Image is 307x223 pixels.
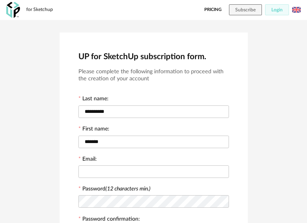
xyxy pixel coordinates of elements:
[6,2,20,18] img: OXP
[78,96,109,103] label: Last name:
[26,7,53,13] div: for Sketchup
[265,4,289,15] button: Login
[78,126,109,133] label: First name:
[235,7,256,12] span: Subscribe
[292,5,301,14] img: us
[105,186,151,192] i: (12 characters min.)
[229,4,262,15] button: Subscribe
[78,156,97,163] label: Email:
[82,186,151,192] label: Password
[78,51,229,62] h2: UP for SketchUp subscription form.
[78,68,229,83] h3: Please complete the following information to proceed with the creation of your account
[204,4,222,15] a: Pricing
[271,7,283,12] span: Login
